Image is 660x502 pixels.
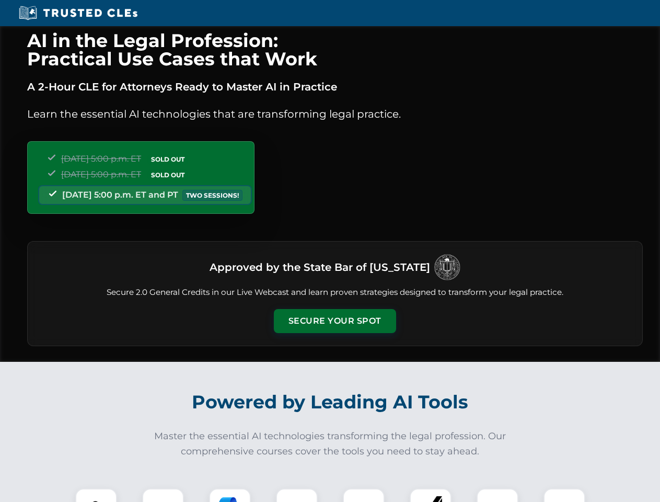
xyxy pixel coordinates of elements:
p: Secure 2.0 General Credits in our Live Webcast and learn proven strategies designed to transform ... [40,287,630,299]
p: Learn the essential AI technologies that are transforming legal practice. [27,106,643,122]
p: A 2-Hour CLE for Attorneys Ready to Master AI in Practice [27,78,643,95]
button: Secure Your Spot [274,309,396,333]
img: Trusted CLEs [16,5,141,21]
img: Logo [434,254,460,280]
h1: AI in the Legal Profession: Practical Use Cases that Work [27,31,643,68]
span: [DATE] 5:00 p.m. ET [61,169,141,179]
h2: Powered by Leading AI Tools [41,384,620,420]
p: Master the essential AI technologies transforming the legal profession. Our comprehensive courses... [147,429,513,459]
span: [DATE] 5:00 p.m. ET [61,154,141,164]
span: SOLD OUT [147,154,188,165]
span: SOLD OUT [147,169,188,180]
h3: Approved by the State Bar of [US_STATE] [210,258,430,277]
